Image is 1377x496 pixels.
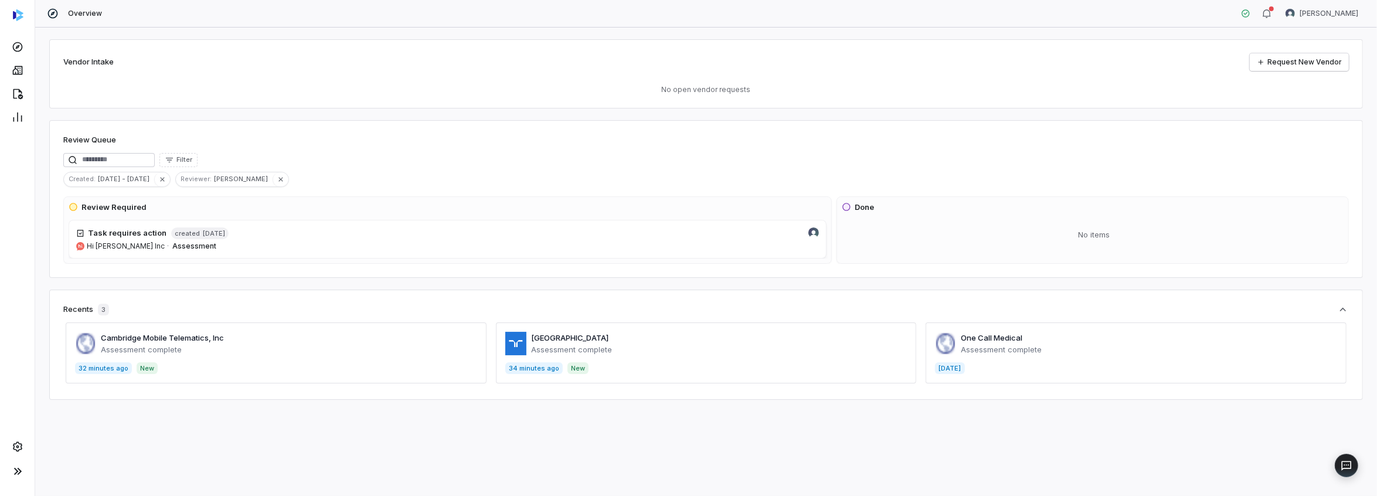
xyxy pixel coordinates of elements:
[172,242,216,250] span: Assessment
[202,229,225,238] span: [DATE]
[961,333,1022,342] a: One Call Medical
[531,333,608,342] a: [GEOGRAPHIC_DATA]
[98,174,154,184] span: [DATE] - [DATE]
[98,304,109,315] span: 3
[176,174,214,184] span: Reviewer :
[68,9,102,18] span: Overview
[808,227,819,238] img: Anita Ritter avatar
[175,229,200,238] span: created
[88,227,166,239] h4: Task requires action
[1279,5,1365,22] button: Anita Ritter avatar[PERSON_NAME]
[176,155,192,164] span: Filter
[167,242,169,251] span: ·
[159,153,198,167] button: Filter
[64,174,98,184] span: Created :
[81,202,147,213] h3: Review Required
[842,220,1346,250] div: No items
[63,85,1349,94] p: No open vendor requests
[63,134,116,146] h1: Review Queue
[87,242,165,251] span: Hi [PERSON_NAME] Inc
[1286,9,1295,18] img: Anita Ritter avatar
[1300,9,1358,18] span: [PERSON_NAME]
[214,174,273,184] span: [PERSON_NAME]
[63,56,114,68] h2: Vendor Intake
[855,202,874,213] h3: Done
[69,220,827,259] a: Anita Ritter avatarTask requires actioncreated[DATE]himarley.comHi [PERSON_NAME] Inc·Assessment
[13,9,23,21] img: svg%3e
[1250,53,1349,71] a: Request New Vendor
[101,333,224,342] a: Cambridge Mobile Telematics, Inc
[63,304,1349,315] button: Recents3
[63,304,109,315] div: Recents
